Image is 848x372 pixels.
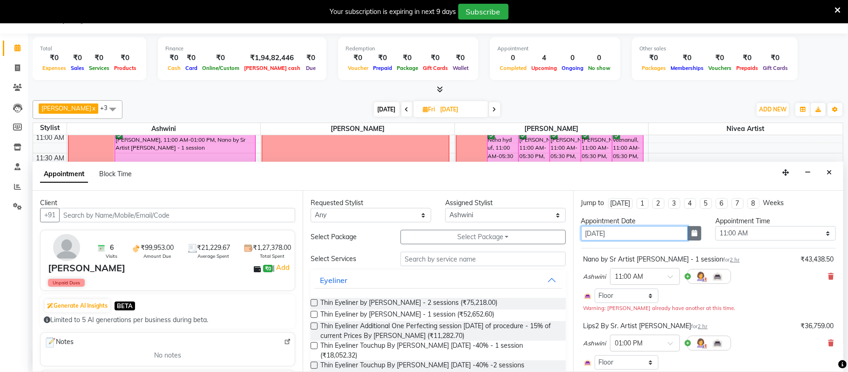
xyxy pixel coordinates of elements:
[668,65,706,71] span: Memberships
[583,292,592,300] img: Interior.png
[99,170,132,178] span: Block Time
[242,53,303,63] div: ₹1,94,82,446
[497,45,613,53] div: Appointment
[143,253,171,260] span: Amount Due
[110,243,114,253] span: 6
[747,198,760,209] li: 8
[734,53,760,63] div: ₹0
[34,153,67,163] div: 11:30 AM
[559,65,586,71] span: Ongoing
[44,337,74,349] span: Notes
[732,198,744,209] li: 7
[303,53,319,63] div: ₹0
[253,243,291,253] span: ₹1,27,378.00
[438,103,484,117] input: 2025-09-05
[87,65,112,71] span: Services
[421,65,450,71] span: Gift Cards
[242,65,303,71] span: [PERSON_NAME] cash
[263,265,273,272] span: ₹0
[455,123,649,135] span: [PERSON_NAME]
[639,65,668,71] span: Packages
[304,254,393,264] div: Select Services
[41,104,91,112] span: [PERSON_NAME]
[320,310,494,321] span: Thin Eyeliner by [PERSON_NAME] - 1 session (₹52,652.60)
[40,208,60,222] button: +91
[346,45,471,53] div: Redemption
[637,198,649,209] li: 1
[311,198,431,208] div: Requested Stylist
[371,65,394,71] span: Prepaid
[394,53,421,63] div: ₹0
[154,351,181,360] span: No notes
[260,253,285,260] span: Total Spent
[760,65,790,71] span: Gift Cards
[53,234,80,261] img: avatar
[40,198,295,208] div: Client
[261,123,455,135] span: [PERSON_NAME]
[445,198,566,208] div: Assigned Stylist
[346,65,371,71] span: Voucher
[611,199,631,208] div: [DATE]
[91,104,95,112] a: x
[583,255,740,264] div: Nano by Sr Artist [PERSON_NAME] - 1 session
[87,53,112,63] div: ₹0
[583,358,592,367] img: Interior.png
[450,53,471,63] div: ₹0
[67,123,261,135] span: Ashwini
[183,65,200,71] span: Card
[757,103,789,116] button: ADD NEW
[639,53,668,63] div: ₹0
[421,53,450,63] div: ₹0
[320,298,497,310] span: Thin Eyeliner by [PERSON_NAME] - 2 sessions (₹75,218.00)
[314,272,562,289] button: Eyeliner
[115,302,135,310] span: BETA
[100,104,115,111] span: +3
[586,65,613,71] span: No show
[106,253,117,260] span: Visits
[801,321,834,331] div: ₹36,759.00
[734,65,760,71] span: Prepaids
[458,4,509,20] button: Subscribe
[706,53,734,63] div: ₹0
[581,198,604,208] div: Jump to
[68,53,87,63] div: ₹0
[304,65,318,71] span: Due
[165,45,319,53] div: Finance
[44,315,292,325] div: Limited to 5 AI generations per business during beta.
[183,53,200,63] div: ₹0
[275,262,291,273] a: Add
[668,53,706,63] div: ₹0
[165,53,183,63] div: ₹0
[48,279,85,287] span: Unpaid Dues
[695,338,706,349] img: Hairdresser.png
[712,271,723,282] img: Interior.png
[68,65,87,71] span: Sales
[304,232,393,242] div: Select Package
[529,65,559,71] span: Upcoming
[497,53,529,63] div: 0
[649,123,842,135] span: Nivea Artist
[200,65,242,71] span: Online/Custom
[200,53,242,63] div: ₹0
[586,53,613,63] div: 0
[112,65,139,71] span: Products
[583,305,736,311] small: Warning: [PERSON_NAME] already have another at this time.
[394,65,421,71] span: Package
[40,45,139,53] div: Total
[197,253,229,260] span: Average Spent
[273,262,291,273] span: |
[165,65,183,71] span: Cash
[320,321,558,341] span: Thin Eyeliner Additional One Perfecting session [DATE] of procedure - 15% of current Prices By [P...
[497,65,529,71] span: Completed
[583,272,606,282] span: Ashwini
[695,271,706,282] img: Hairdresser.png
[759,106,787,113] span: ADD NEW
[320,341,558,360] span: Thin Eyeliner Touchup By [PERSON_NAME] [DATE] -40% - 1 session (₹18,052.32)
[716,198,728,209] li: 6
[801,255,834,264] div: ₹43,438.50
[706,65,734,71] span: Vouchers
[371,53,394,63] div: ₹0
[141,243,174,253] span: ₹99,953.00
[581,216,702,226] div: Appointment Date
[346,53,371,63] div: ₹0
